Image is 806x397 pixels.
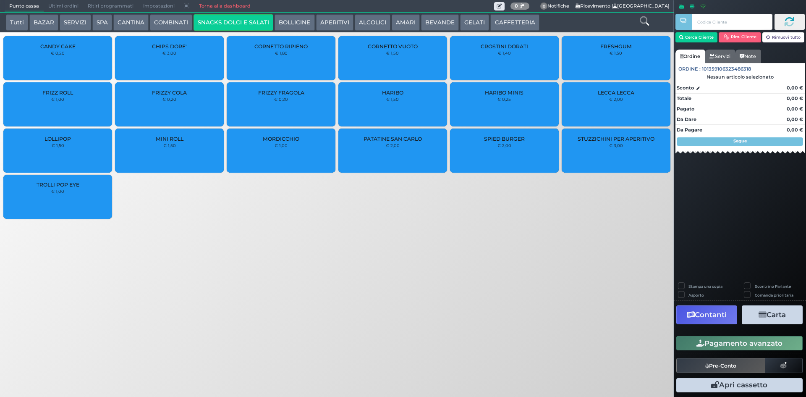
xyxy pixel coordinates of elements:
span: CORNETTO VUOTO [368,43,418,50]
label: Stampa una copia [688,284,722,289]
span: Ultimi ordini [44,0,83,12]
button: APERITIVI [316,14,353,31]
span: Ritiri programmati [83,0,138,12]
small: € 1,00 [275,143,288,148]
span: 0 [540,3,548,10]
input: Codice Cliente [692,14,772,30]
span: 101359106323486318 [702,66,751,73]
small: € 0,25 [497,97,511,102]
button: Rim. Cliente [719,32,761,42]
small: € 1,50 [386,50,399,55]
strong: 0,00 € [787,95,803,101]
small: € 0,20 [162,97,176,102]
button: ALCOLICI [355,14,390,31]
small: € 1,00 [51,189,64,194]
strong: Segue [733,138,747,144]
strong: Pagato [677,106,694,112]
span: FRIZZY FRAGOLA [258,89,304,96]
span: CROSTINI DORATI [481,43,528,50]
button: GELATI [460,14,489,31]
button: AMARI [392,14,420,31]
button: Tutti [6,14,28,31]
span: FRESHGUM [600,43,632,50]
strong: 0,00 € [787,116,803,122]
small: € 3,00 [162,50,176,55]
button: SERVIZI [60,14,91,31]
small: € 1,50 [163,143,176,148]
span: CHIPS DORE' [152,43,187,50]
a: Servizi [705,50,735,63]
strong: Sconto [677,84,694,92]
span: TROLLI POP EYE [37,181,79,188]
strong: 0,00 € [787,106,803,112]
span: Ordine : [678,66,701,73]
a: Ordine [675,50,705,63]
label: Scontrino Parlante [755,284,791,289]
button: BEVANDE [421,14,459,31]
button: Rimuovi tutto [762,32,805,42]
button: Cerca Cliente [675,32,718,42]
button: CANTINA [113,14,149,31]
small: € 2,00 [609,97,623,102]
button: Apri cassetto [676,378,803,392]
span: Punto cassa [5,0,44,12]
strong: 0,00 € [787,127,803,133]
small: € 1,80 [275,50,288,55]
span: CANDY CAKE [40,43,76,50]
strong: Totale [677,95,691,101]
button: Carta [742,305,803,324]
small: € 1,40 [498,50,511,55]
small: € 3,00 [609,143,623,148]
button: Contanti [676,305,737,324]
small: € 2,00 [386,143,400,148]
span: HARIBO MINIS [485,89,523,96]
small: € 0,20 [274,97,288,102]
button: BOLLICINE [275,14,314,31]
small: € 1,00 [51,97,64,102]
span: HARIBO [382,89,403,96]
strong: 0,00 € [787,85,803,91]
strong: Da Pagare [677,127,702,133]
label: Asporto [688,292,704,298]
a: Torna alla dashboard [194,0,255,12]
div: Nessun articolo selezionato [675,74,805,80]
small: € 1,50 [386,97,399,102]
small: € 1,50 [52,143,64,148]
span: LECCA LECCA [598,89,634,96]
span: STUZZICHINI PER APERITIVO [578,136,654,142]
button: COMBINATI [150,14,192,31]
span: MORDICCHIO [263,136,299,142]
span: SPIED BURGER [484,136,525,142]
small: € 1,50 [610,50,622,55]
strong: Da Dare [677,116,696,122]
span: FRIZZ ROLL [42,89,73,96]
button: SPA [92,14,112,31]
button: CAFFETTERIA [490,14,539,31]
b: 0 [515,3,518,9]
span: MINI ROLL [156,136,183,142]
small: € 0,20 [51,50,65,55]
span: CORNETTO RIPIENO [254,43,308,50]
button: BAZAR [29,14,58,31]
small: € 2,00 [497,143,511,148]
button: Pagamento avanzato [676,336,803,350]
span: PATATINE SAN CARLO [364,136,422,142]
span: Impostazioni [139,0,179,12]
button: SNACKS DOLCI E SALATI [194,14,273,31]
a: Note [735,50,761,63]
label: Comanda prioritaria [755,292,793,298]
span: FRIZZY COLA [152,89,187,96]
button: Pre-Conto [676,358,765,373]
span: LOLLIPOP [44,136,71,142]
